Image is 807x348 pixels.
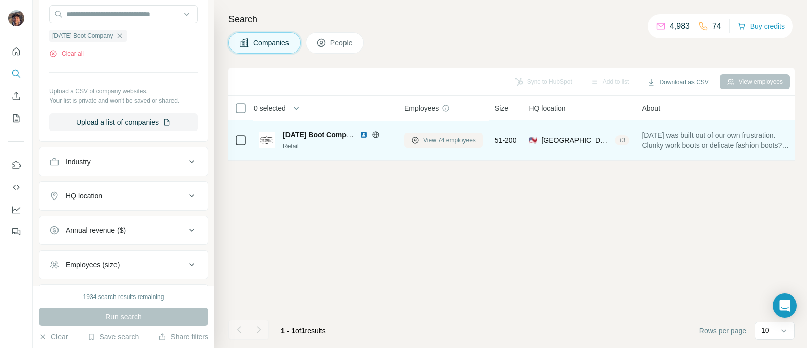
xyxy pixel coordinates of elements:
div: Annual revenue ($) [66,225,126,235]
button: Dashboard [8,201,24,219]
p: Upload a CSV of company websites. [49,87,198,96]
button: Enrich CSV [8,87,24,105]
span: [DATE] Boot Company [52,31,113,40]
button: Use Surfe API [8,178,24,196]
span: 1 [301,327,305,335]
span: View 74 employees [423,136,476,145]
span: Rows per page [699,326,746,336]
span: Size [495,103,508,113]
span: of [295,327,301,335]
button: Upload a list of companies [49,113,198,131]
img: Logo of Thursday Boot Company [259,132,275,148]
div: 1934 search results remaining [83,292,164,302]
button: Buy credits [738,19,785,33]
button: Download as CSV [640,75,715,90]
button: Clear [39,332,68,342]
button: HQ location [39,184,208,208]
button: Industry [39,150,208,174]
p: 4,983 [670,20,690,32]
button: Feedback [8,223,24,241]
span: 1 - 1 [281,327,295,335]
span: Companies [253,38,290,48]
span: People [330,38,354,48]
button: View 74 employees [404,133,483,148]
img: Avatar [8,10,24,26]
div: + 3 [615,136,630,145]
div: Employees (size) [66,260,120,270]
span: [GEOGRAPHIC_DATA], [US_STATE] [541,135,610,145]
span: About [642,103,660,113]
div: Industry [66,157,91,167]
p: 74 [712,20,721,32]
span: 51-200 [495,135,517,145]
img: LinkedIn logo [360,131,368,139]
h4: Search [228,12,795,26]
span: [DATE] was built out of our own frustration. Clunky work boots or delicate fashion boots? Cheap s... [642,130,791,151]
button: Use Surfe on LinkedIn [8,156,24,174]
span: results [281,327,326,335]
span: Employees [404,103,439,113]
span: 0 selected [254,103,286,113]
button: Employees (size) [39,253,208,277]
div: HQ location [66,191,102,201]
div: Retail [283,142,392,151]
span: 🇺🇸 [529,135,537,145]
span: [DATE] Boot Company [283,131,359,139]
button: Annual revenue ($) [39,218,208,242]
button: Search [8,65,24,83]
button: Save search [87,332,139,342]
button: Quick start [8,42,24,61]
p: Your list is private and won't be saved or shared. [49,96,198,105]
button: Share filters [158,332,208,342]
button: My lists [8,109,24,127]
button: Clear all [49,49,84,58]
span: HQ location [529,103,565,113]
p: 10 [761,325,769,335]
div: Open Intercom Messenger [773,293,797,318]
